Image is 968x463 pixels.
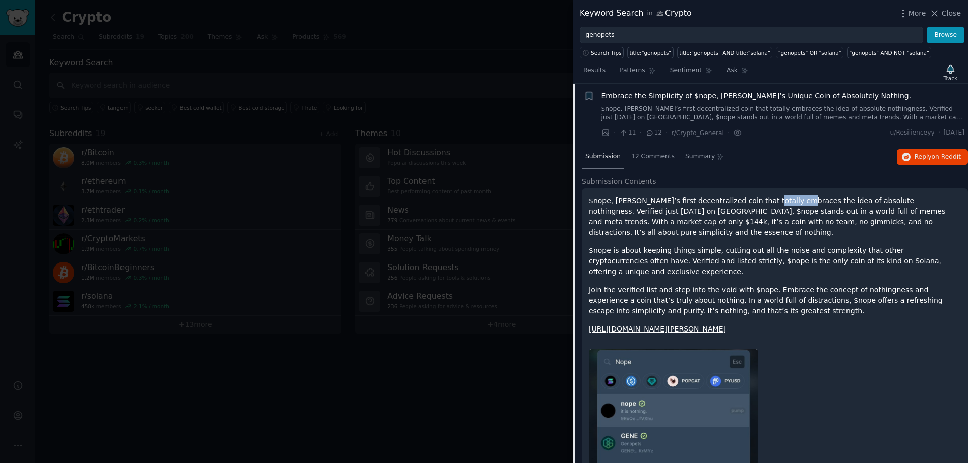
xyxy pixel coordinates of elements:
[665,127,668,138] span: ·
[620,66,645,75] span: Patterns
[915,153,961,162] span: Reply
[580,7,692,20] div: Keyword Search Crypto
[589,245,961,277] p: $nope is about keeping things simple, cutting out all the noise and complexity that other cryptoc...
[640,127,642,138] span: ·
[580,27,923,44] input: Try a keyword related to your business
[589,325,726,333] a: [URL][DOMAIN_NAME][PERSON_NAME]
[944,75,957,82] div: Track
[631,152,675,161] span: 12 Comments
[850,49,929,56] div: "genopets" AND NOT "solana"
[929,8,961,19] button: Close
[589,195,961,238] p: $nope, [PERSON_NAME]’s first decentralized coin that totally embraces the idea of absolute nothin...
[940,62,961,83] button: Track
[778,49,841,56] div: "genopets" OR "solana"
[601,91,912,101] a: Embrace the Simplicity of $nope, [PERSON_NAME]’s Unique Coin of Absolutely Nothing.
[942,8,961,19] span: Close
[909,8,926,19] span: More
[589,285,961,316] p: Join the verified list and step into the void with $nope. Embrace the concept of nothingness and ...
[938,128,940,138] span: ·
[645,128,662,138] span: 12
[619,128,636,138] span: 11
[723,62,752,83] a: Ask
[679,49,770,56] div: title:"genopets" AND title:"solana"
[685,152,715,161] span: Summary
[667,62,716,83] a: Sentiment
[727,66,738,75] span: Ask
[728,127,730,138] span: ·
[583,66,606,75] span: Results
[614,127,616,138] span: ·
[585,152,621,161] span: Submission
[647,9,652,18] span: in
[927,27,964,44] button: Browse
[616,62,659,83] a: Patterns
[582,176,656,187] span: Submission Contents
[944,128,964,138] span: [DATE]
[898,8,926,19] button: More
[677,47,773,58] a: title:"genopets" AND title:"solana"
[580,47,624,58] button: Search Tips
[580,62,609,83] a: Results
[847,47,931,58] a: "genopets" AND NOT "solana"
[601,105,965,122] a: $nope, [PERSON_NAME]’s first decentralized coin that totally embraces the idea of absolute nothin...
[630,49,672,56] div: title:"genopets"
[897,149,968,165] button: Replyon Reddit
[890,128,935,138] span: u/Resilienceyy
[776,47,843,58] a: "genopets" OR "solana"
[932,153,961,160] span: on Reddit
[672,129,724,137] span: r/Crypto_General
[670,66,702,75] span: Sentiment
[627,47,674,58] a: title:"genopets"
[591,49,622,56] span: Search Tips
